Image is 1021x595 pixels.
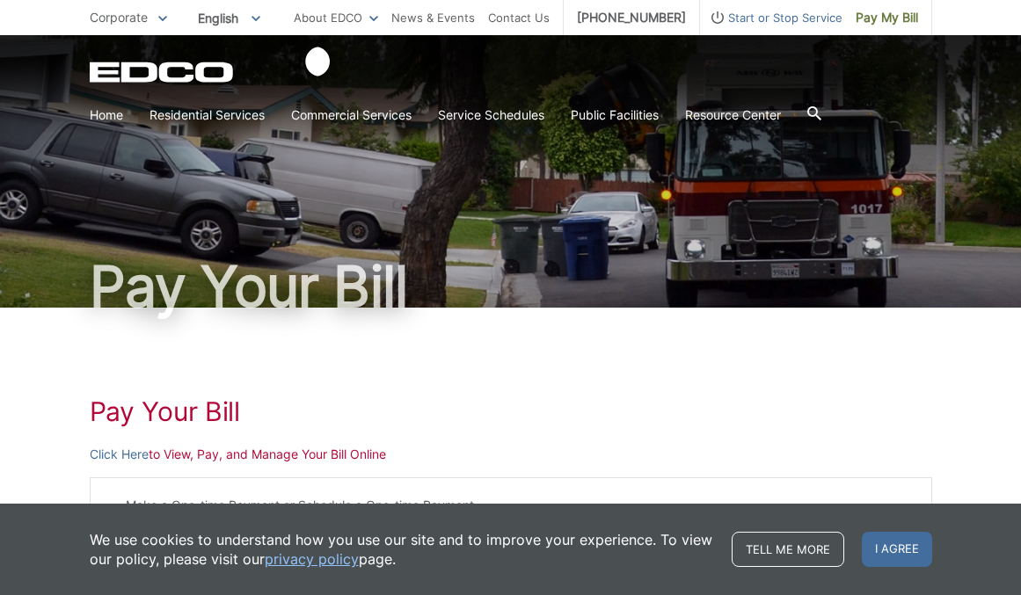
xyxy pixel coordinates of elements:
[391,8,475,27] a: News & Events
[488,8,550,27] a: Contact Us
[685,105,781,125] a: Resource Center
[90,395,932,427] h1: Pay Your Bill
[90,105,123,125] a: Home
[291,105,412,125] a: Commercial Services
[438,105,544,125] a: Service Schedules
[571,105,659,125] a: Public Facilities
[90,445,149,464] a: Click Here
[90,258,932,315] h1: Pay Your Bill
[126,496,914,515] li: Make a One-time Payment or Schedule a One-time Payment
[265,549,359,569] a: privacy policy
[90,62,236,83] a: EDCD logo. Return to the homepage.
[90,530,714,569] p: We use cookies to understand how you use our site and to improve your experience. To view our pol...
[90,10,148,25] span: Corporate
[150,105,265,125] a: Residential Services
[90,445,932,464] p: to View, Pay, and Manage Your Bill Online
[294,8,378,27] a: About EDCO
[732,532,844,567] a: Tell me more
[856,8,918,27] span: Pay My Bill
[862,532,932,567] span: I agree
[185,4,273,33] span: English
